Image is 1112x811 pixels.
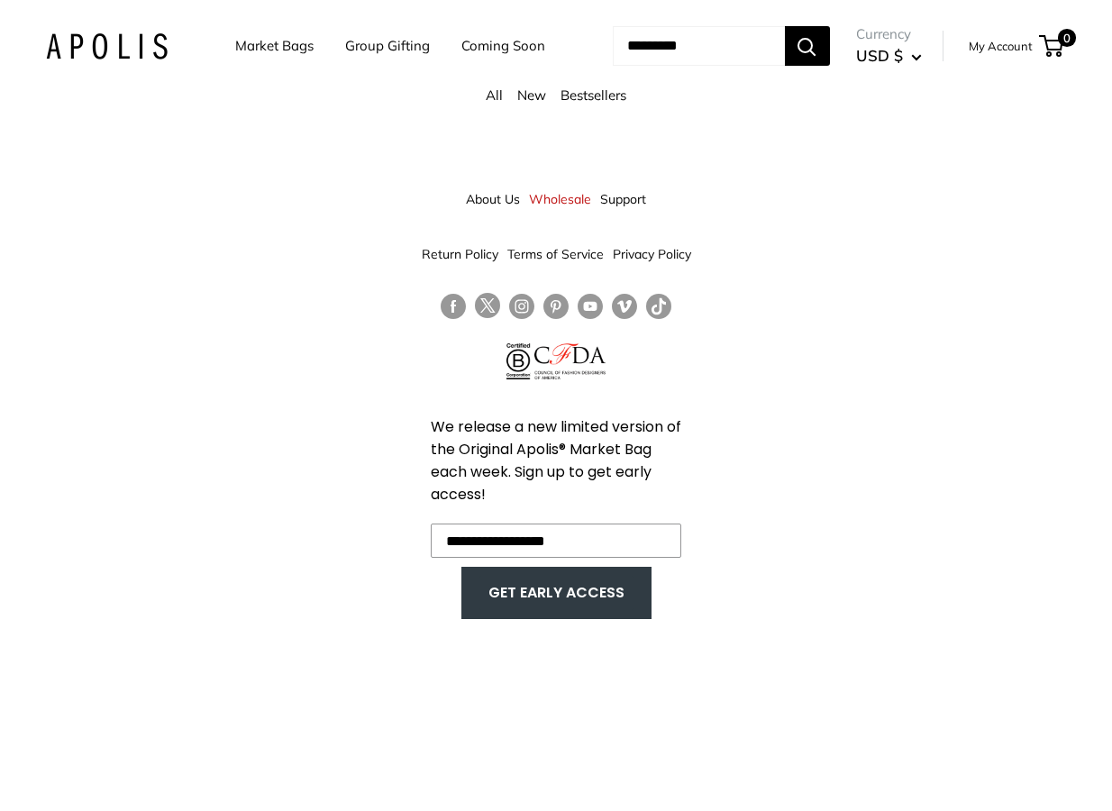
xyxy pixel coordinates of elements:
[613,26,785,66] input: Search...
[466,183,520,215] a: About Us
[475,293,500,325] a: Follow us on Twitter
[507,238,604,270] a: Terms of Service
[543,293,569,319] a: Follow us on Pinterest
[486,87,503,104] a: All
[517,87,546,104] a: New
[561,87,626,104] a: Bestsellers
[578,293,603,319] a: Follow us on YouTube
[345,33,430,59] a: Group Gifting
[46,33,168,59] img: Apolis
[856,46,903,65] span: USD $
[479,576,633,610] button: GET EARLY ACCESS
[785,26,830,66] button: Search
[534,343,606,379] img: Council of Fashion Designers of America Member
[235,33,314,59] a: Market Bags
[646,293,671,319] a: Follow us on Tumblr
[856,41,922,70] button: USD $
[441,293,466,319] a: Follow us on Facebook
[612,293,637,319] a: Follow us on Vimeo
[509,293,534,319] a: Follow us on Instagram
[600,183,646,215] a: Support
[1057,29,1075,47] span: 0
[1041,35,1063,57] a: 0
[529,183,591,215] a: Wholesale
[422,238,498,270] a: Return Policy
[431,416,681,505] span: We release a new limited version of the Original Apolis® Market Bag each week. Sign up to get ear...
[506,343,531,379] img: Certified B Corporation
[856,22,922,47] span: Currency
[431,524,681,558] input: Enter your email
[613,238,691,270] a: Privacy Policy
[461,33,545,59] a: Coming Soon
[969,35,1033,57] a: My Account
